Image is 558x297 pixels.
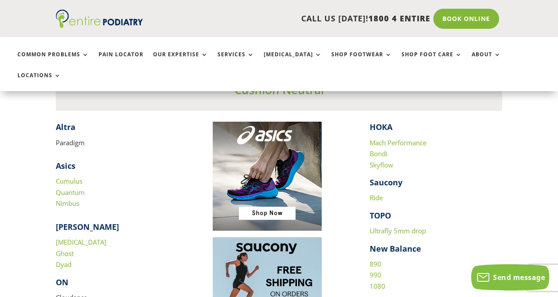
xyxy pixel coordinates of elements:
[370,138,426,147] a: Mach Performance
[370,160,393,169] a: Skyflow
[370,122,392,132] strong: HOKA
[56,21,143,30] a: Entire Podiatry
[471,264,549,290] button: Send message
[56,122,75,132] strong: Altra
[370,210,391,221] strong: TOPO
[401,51,462,70] a: Shop Foot Care
[370,177,402,188] strong: Saucony
[56,249,74,258] a: Ghost
[56,222,119,232] strong: [PERSON_NAME]
[56,238,106,246] a: [MEDICAL_DATA]
[56,188,85,197] a: Quantum
[56,160,75,171] strong: Asics
[264,51,322,70] a: [MEDICAL_DATA]
[17,51,89,70] a: Common Problems
[472,51,501,70] a: About
[153,51,208,70] a: Our Expertise
[368,13,430,24] span: 1800 4 ENTIRE
[370,282,385,290] a: 1080
[493,273,545,282] span: Send message
[370,226,426,235] a: Ultrafly 5mm drop
[56,122,188,137] h4: ​
[56,260,71,269] a: Dyad
[331,51,392,70] a: Shop Footwear
[56,199,79,208] a: Nimbus
[156,13,430,24] p: CALL US [DATE]!
[56,277,68,287] strong: ON
[213,122,322,231] img: Image to click to buy ASIC shoes online
[56,137,188,149] p: Paradigm
[370,243,421,254] strong: New Balance
[56,10,143,28] img: logo (1)
[56,177,82,185] a: Cumulus
[56,82,502,102] h3: Cushion Neutral
[370,270,381,279] a: 990
[17,72,61,91] a: Locations
[370,149,388,158] a: Bondi
[218,51,254,70] a: Services
[433,9,499,29] a: Book Online
[99,51,143,70] a: Pain Locator
[370,259,381,268] a: 890
[370,193,383,202] a: Ride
